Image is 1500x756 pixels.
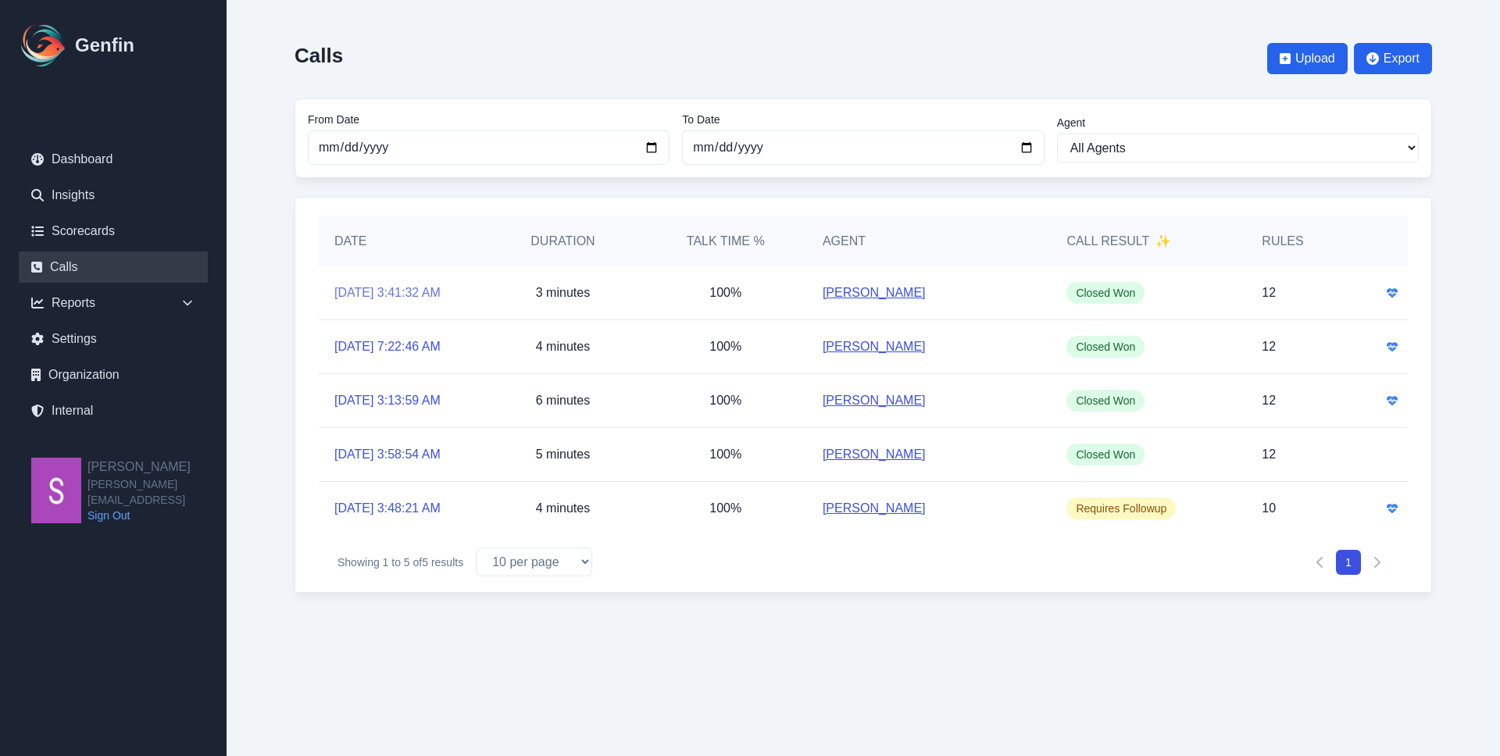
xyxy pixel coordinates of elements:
p: 12 [1262,337,1276,356]
button: 1 [1336,550,1361,575]
a: [DATE] 3:41:32 AM [334,283,441,302]
img: Shane Wey [31,458,81,523]
label: Agent [1057,115,1419,130]
a: [PERSON_NAME] [823,337,926,356]
div: Reports [19,287,208,319]
h5: Agent [823,232,866,251]
a: [PERSON_NAME] [823,499,926,518]
p: 100% [709,283,741,302]
label: To Date [682,112,1044,127]
span: Closed Won [1066,390,1145,412]
a: [PERSON_NAME] [823,283,926,302]
a: Insights [19,180,208,211]
h5: Talk Time % [660,232,791,251]
h2: Calls [295,44,343,67]
a: Sign Out [87,508,227,523]
p: 4 minutes [536,337,590,356]
button: Upload [1267,43,1348,74]
img: Logo [19,20,69,70]
span: 1 [383,556,389,569]
span: Upload [1295,49,1335,68]
h5: Duration [497,232,628,251]
p: 100% [709,337,741,356]
h5: Date [334,232,466,251]
span: 5 [404,556,410,569]
a: [PERSON_NAME] [823,391,926,410]
span: ✨ [1155,232,1171,251]
label: From Date [308,112,670,127]
p: 10 [1262,499,1276,518]
a: Dashboard [19,144,208,175]
a: [DATE] 3:13:59 AM [334,391,441,410]
a: [DATE] 3:48:21 AM [334,499,441,518]
a: Scorecards [19,216,208,247]
p: 12 [1262,391,1276,410]
span: Requires Followup [1066,497,1176,519]
p: 4 minutes [536,499,590,518]
nav: Pagination [1308,550,1389,575]
h2: [PERSON_NAME] [87,458,227,476]
a: [DATE] 7:22:46 AM [334,337,441,356]
a: Internal [19,395,208,426]
p: 12 [1262,445,1276,464]
span: Closed Won [1066,282,1145,304]
p: 6 minutes [536,391,590,410]
h5: Call Result [1066,232,1171,251]
p: 100% [709,391,741,410]
p: Showing to of results [337,555,463,570]
a: Settings [19,323,208,355]
h1: Genfin [75,33,134,58]
p: 3 minutes [536,283,590,302]
p: 100% [709,499,741,518]
span: Closed Won [1066,444,1145,465]
a: [DATE] 3:58:54 AM [334,445,441,464]
a: [PERSON_NAME] [823,445,926,464]
h5: Rules [1262,232,1303,251]
a: Calls [19,251,208,283]
span: Export [1384,49,1420,68]
button: Export [1354,43,1432,74]
span: [PERSON_NAME][EMAIL_ADDRESS] [87,476,227,508]
p: 100% [709,445,741,464]
span: Closed Won [1066,336,1145,358]
span: 5 [422,556,428,569]
p: 12 [1262,283,1276,302]
a: Organization [19,359,208,390]
p: 5 minutes [536,445,590,464]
